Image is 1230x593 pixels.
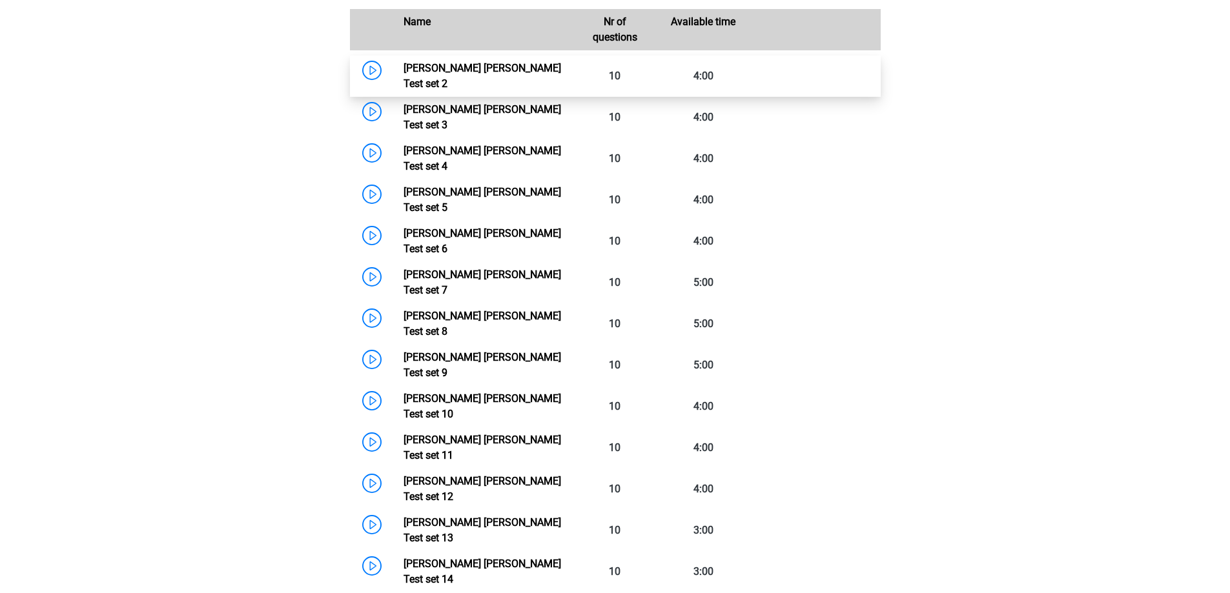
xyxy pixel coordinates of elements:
[404,475,561,503] a: [PERSON_NAME] [PERSON_NAME] Test set 12
[404,434,561,461] a: [PERSON_NAME] [PERSON_NAME] Test set 11
[571,14,659,45] div: Nr of questions
[404,186,561,214] a: [PERSON_NAME] [PERSON_NAME] Test set 5
[404,351,561,379] a: [PERSON_NAME] [PERSON_NAME] Test set 9
[394,14,571,45] div: Name
[404,103,561,131] a: [PERSON_NAME] [PERSON_NAME] Test set 3
[404,558,561,585] a: [PERSON_NAME] [PERSON_NAME] Test set 14
[659,14,748,45] div: Available time
[404,310,561,337] a: [PERSON_NAME] [PERSON_NAME] Test set 8
[404,516,561,544] a: [PERSON_NAME] [PERSON_NAME] Test set 13
[404,227,561,255] a: [PERSON_NAME] [PERSON_NAME] Test set 6
[404,62,561,90] a: [PERSON_NAME] [PERSON_NAME] Test set 2
[404,392,561,420] a: [PERSON_NAME] [PERSON_NAME] Test set 10
[404,268,561,296] a: [PERSON_NAME] [PERSON_NAME] Test set 7
[404,145,561,172] a: [PERSON_NAME] [PERSON_NAME] Test set 4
